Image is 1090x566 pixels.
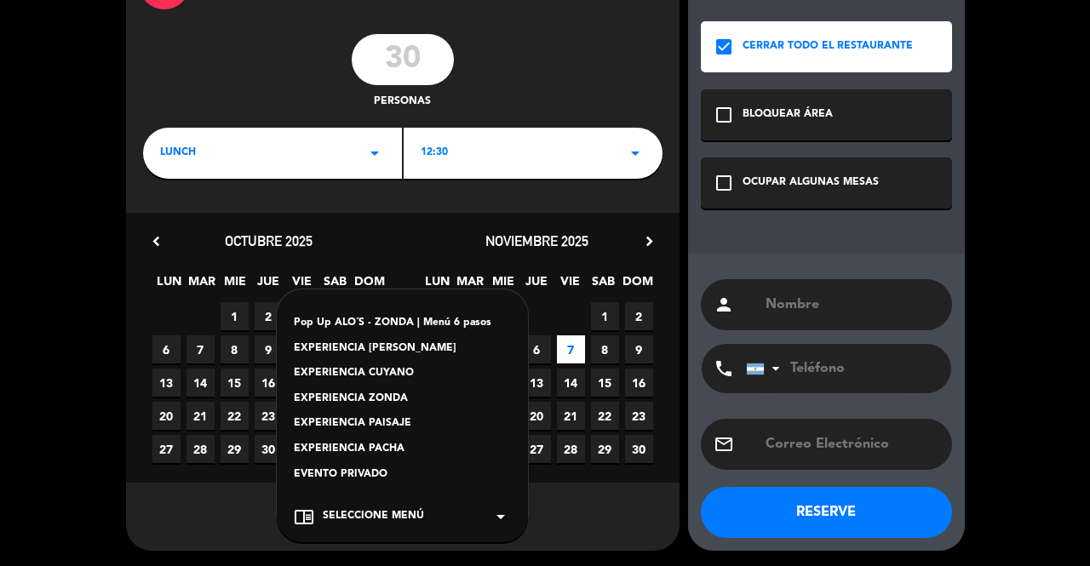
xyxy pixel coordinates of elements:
[255,369,283,397] span: 16
[589,272,617,300] span: SAB
[591,435,619,463] span: 29
[523,335,551,363] span: 6
[288,272,316,300] span: VIE
[323,508,424,525] span: Seleccione Menú
[557,369,585,397] span: 14
[221,369,249,397] span: 15
[743,38,913,55] div: CERRAR TODO EL RESTAURANTE
[294,506,314,527] i: chrome_reader_mode
[221,335,249,363] span: 8
[557,402,585,430] span: 21
[186,369,215,397] span: 14
[152,402,181,430] span: 20
[294,391,511,408] div: EXPERIENCIA ZONDA
[294,340,511,357] div: EXPERIENCIA [PERSON_NAME]
[221,272,250,300] span: MIE
[364,143,385,163] i: arrow_drop_down
[490,272,518,300] span: MIE
[456,272,485,300] span: MAR
[523,435,551,463] span: 27
[625,143,645,163] i: arrow_drop_down
[294,365,511,382] div: EXPERIENCIA CUYANO
[557,335,585,363] span: 7
[743,174,879,192] div: OCUPAR ALGUNAS MESAS
[714,358,734,379] i: phone
[622,272,651,300] span: DOM
[152,435,181,463] span: 27
[294,315,511,332] div: Pop Up ALO´S - ZONDA | Menú 6 pasos
[321,272,349,300] span: SAB
[186,335,215,363] span: 7
[352,34,454,85] input: 0
[747,345,786,392] div: Argentina: +54
[523,272,551,300] span: JUE
[557,435,585,463] span: 28
[255,435,283,463] span: 30
[255,335,283,363] span: 9
[714,37,734,57] i: check_box
[374,94,431,111] span: personas
[225,232,313,249] span: octubre 2025
[625,302,653,330] span: 2
[764,293,939,317] input: Nombre
[186,435,215,463] span: 28
[523,369,551,397] span: 13
[294,466,511,483] div: EVENTO PRIVADO
[354,272,382,300] span: DOM
[764,432,939,456] input: Correo Electrónico
[152,335,181,363] span: 6
[485,232,588,249] span: noviembre 2025
[714,434,734,455] i: email
[591,369,619,397] span: 15
[255,402,283,430] span: 23
[701,487,952,538] button: RESERVE
[421,145,448,162] span: 12:30
[746,344,933,393] input: Teléfono
[625,435,653,463] span: 30
[160,145,196,162] span: LUNCH
[221,402,249,430] span: 22
[186,402,215,430] span: 21
[255,272,283,300] span: JUE
[625,402,653,430] span: 23
[556,272,584,300] span: VIE
[591,402,619,430] span: 22
[714,173,734,193] i: check_box_outline_blank
[640,232,658,250] i: chevron_right
[188,272,216,300] span: MAR
[221,435,249,463] span: 29
[625,369,653,397] span: 16
[523,402,551,430] span: 20
[625,335,653,363] span: 9
[155,272,183,300] span: LUN
[221,302,249,330] span: 1
[294,415,511,432] div: EXPERIENCIA PAISAJE
[591,302,619,330] span: 1
[152,369,181,397] span: 13
[423,272,451,300] span: LUN
[294,441,511,458] div: EXPERIENCIA PACHA
[147,232,165,250] i: chevron_left
[591,335,619,363] span: 8
[714,294,734,315] i: person
[714,105,734,125] i: check_box_outline_blank
[743,106,833,123] div: BLOQUEAR ÁREA
[255,302,283,330] span: 2
[490,506,511,527] i: arrow_drop_down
